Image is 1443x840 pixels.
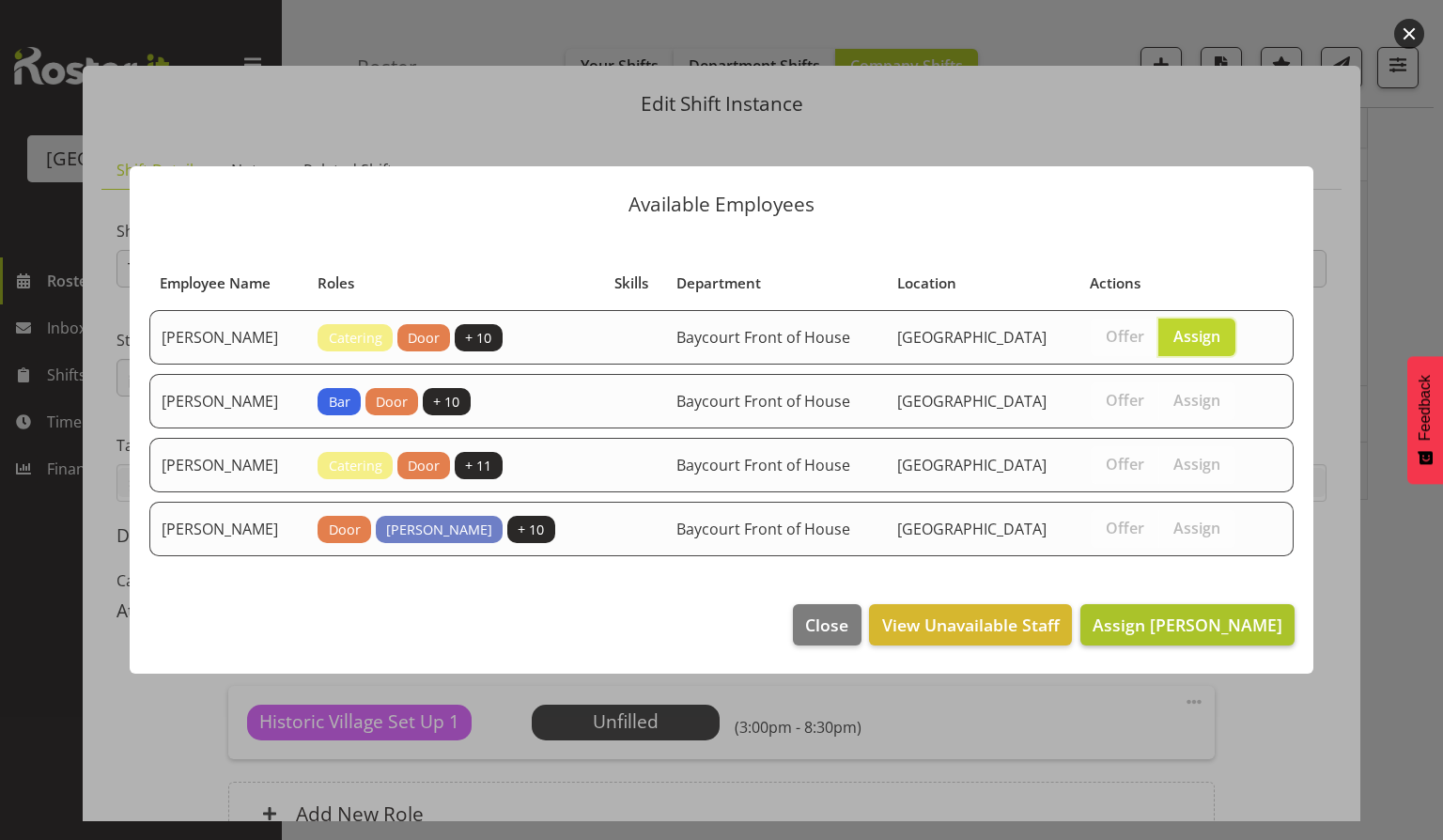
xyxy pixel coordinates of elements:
[465,328,491,349] span: + 10
[1173,391,1220,410] span: Assign
[897,455,1047,475] span: [GEOGRAPHIC_DATA]
[676,455,850,475] span: Baycourt Front of House
[1106,455,1144,474] span: Offer
[676,272,761,294] span: Department
[897,327,1047,348] span: [GEOGRAPHIC_DATA]
[882,613,1060,637] span: View Unavailable Staff
[433,392,459,412] span: + 10
[1090,272,1140,294] span: Actions
[897,391,1047,412] span: [GEOGRAPHIC_DATA]
[1407,356,1443,484] button: Feedback - Show survey
[329,328,382,349] span: Catering
[149,310,306,365] td: [PERSON_NAME]
[1093,614,1282,636] span: Assign [PERSON_NAME]
[376,392,408,412] span: Door
[1106,391,1144,410] span: Offer
[160,272,271,294] span: Employee Name
[1173,519,1220,537] span: Assign
[1173,455,1220,474] span: Assign
[805,613,848,637] span: Close
[1080,604,1295,646] button: Assign [PERSON_NAME]
[793,604,861,646] button: Close
[676,327,850,348] span: Baycourt Front of House
[408,328,440,349] span: Door
[869,604,1071,646] button: View Unavailable Staff
[329,520,361,540] span: Door
[1417,375,1434,441] span: Feedback
[149,502,306,556] td: [PERSON_NAME]
[897,272,956,294] span: Location
[676,391,850,412] span: Baycourt Front of House
[676,519,850,539] span: Baycourt Front of House
[149,374,306,428] td: [PERSON_NAME]
[329,392,350,412] span: Bar
[465,456,491,476] span: + 11
[149,438,306,492] td: [PERSON_NAME]
[329,456,382,476] span: Catering
[614,272,648,294] span: Skills
[518,520,544,540] span: + 10
[408,456,440,476] span: Door
[386,520,492,540] span: [PERSON_NAME]
[1173,327,1220,346] span: Assign
[1106,327,1144,346] span: Offer
[148,194,1295,214] p: Available Employees
[318,272,354,294] span: Roles
[1106,519,1144,537] span: Offer
[897,519,1047,539] span: [GEOGRAPHIC_DATA]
